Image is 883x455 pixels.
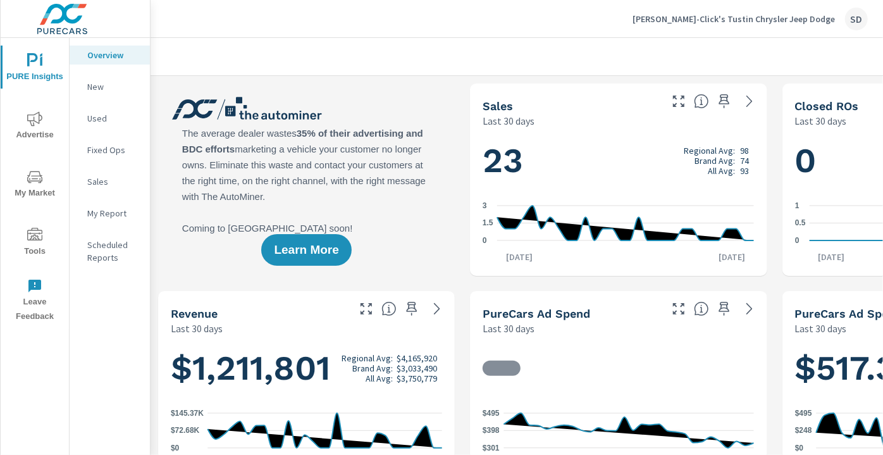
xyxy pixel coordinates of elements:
[669,299,689,319] button: Make Fullscreen
[87,112,140,125] p: Used
[70,109,150,128] div: Used
[70,140,150,159] div: Fixed Ops
[795,426,812,435] text: $248
[397,373,437,383] p: $3,750,779
[1,38,69,329] div: nav menu
[714,299,734,319] span: Save this to your personalized report
[483,99,513,113] h5: Sales
[4,111,65,142] span: Advertise
[741,156,750,166] p: 74
[381,301,397,316] span: Total sales revenue over the selected date range. [Source: This data is sourced from the dealer’s...
[397,353,437,363] p: $4,165,920
[70,77,150,96] div: New
[87,80,140,93] p: New
[171,444,180,452] text: $0
[402,299,422,319] span: Save this to your personalized report
[397,363,437,373] p: $3,033,490
[739,299,760,319] a: See more details in report
[845,8,868,30] div: SD
[483,219,493,228] text: 1.5
[87,207,140,220] p: My Report
[694,301,709,316] span: Total cost of media for all PureCars channels for the selected dealership group over the selected...
[4,278,65,324] span: Leave Feedback
[483,139,754,182] h1: 23
[70,172,150,191] div: Sales
[352,363,393,373] p: Brand Avg:
[70,204,150,223] div: My Report
[366,373,393,383] p: All Avg:
[4,170,65,201] span: My Market
[708,166,736,176] p: All Avg:
[70,46,150,65] div: Overview
[741,146,750,156] p: 98
[694,94,709,109] span: Number of vehicles sold by the dealership over the selected date range. [Source: This data is sou...
[497,251,541,263] p: [DATE]
[483,426,500,435] text: $398
[483,113,534,128] p: Last 30 days
[795,219,806,228] text: 0.5
[356,299,376,319] button: Make Fullscreen
[87,175,140,188] p: Sales
[739,91,760,111] a: See more details in report
[795,409,812,418] text: $495
[87,239,140,264] p: Scheduled Reports
[483,236,487,245] text: 0
[710,251,755,263] p: [DATE]
[261,234,351,266] button: Learn More
[741,166,750,176] p: 93
[795,99,859,113] h5: Closed ROs
[483,321,534,336] p: Last 30 days
[171,347,442,390] h1: $1,211,801
[483,307,590,320] h5: PureCars Ad Spend
[714,91,734,111] span: Save this to your personalized report
[795,113,847,128] p: Last 30 days
[483,201,487,210] text: 3
[87,49,140,61] p: Overview
[810,251,854,263] p: [DATE]
[87,144,140,156] p: Fixed Ops
[795,201,800,210] text: 1
[633,13,835,25] p: [PERSON_NAME]-Click's Tustin Chrysler Jeep Dodge
[171,307,218,320] h5: Revenue
[4,228,65,259] span: Tools
[684,146,736,156] p: Regional Avg:
[70,235,150,267] div: Scheduled Reports
[695,156,736,166] p: Brand Avg:
[4,53,65,84] span: PURE Insights
[669,91,689,111] button: Make Fullscreen
[795,236,800,245] text: 0
[427,299,447,319] a: See more details in report
[171,427,200,435] text: $72.68K
[795,321,847,336] p: Last 30 days
[171,409,204,418] text: $145.37K
[342,353,393,363] p: Regional Avg:
[171,321,223,336] p: Last 30 days
[483,444,500,452] text: $301
[795,444,804,452] text: $0
[274,244,338,256] span: Learn More
[483,409,500,418] text: $495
